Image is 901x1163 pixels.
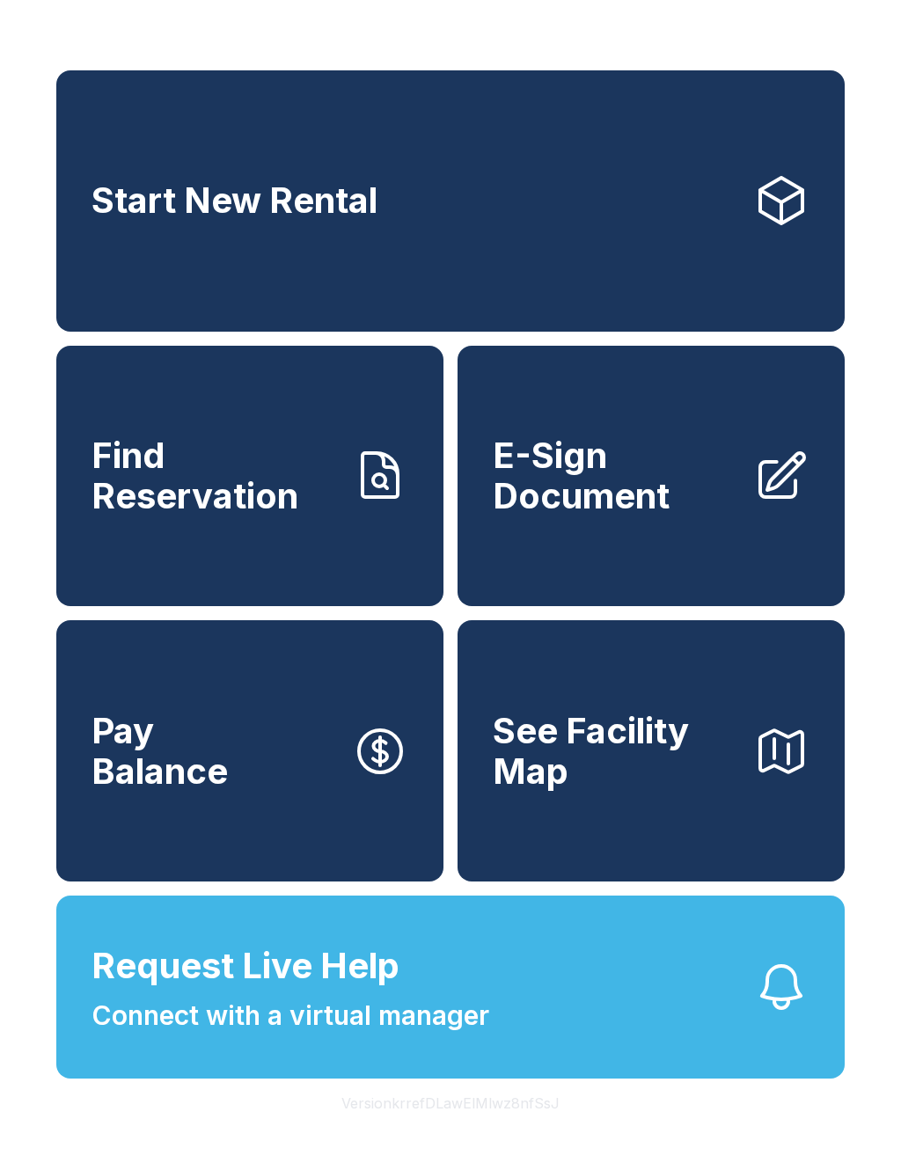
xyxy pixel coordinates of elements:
[92,711,228,791] span: Pay Balance
[56,70,845,332] a: Start New Rental
[327,1079,574,1128] button: VersionkrrefDLawElMlwz8nfSsJ
[493,435,739,516] span: E-Sign Document
[458,620,845,881] button: See Facility Map
[92,996,489,1035] span: Connect with a virtual manager
[458,346,845,607] a: E-Sign Document
[92,435,338,516] span: Find Reservation
[56,346,443,607] a: Find Reservation
[92,180,377,221] span: Start New Rental
[56,620,443,881] button: PayBalance
[92,940,399,992] span: Request Live Help
[493,711,739,791] span: See Facility Map
[56,896,845,1079] button: Request Live HelpConnect with a virtual manager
